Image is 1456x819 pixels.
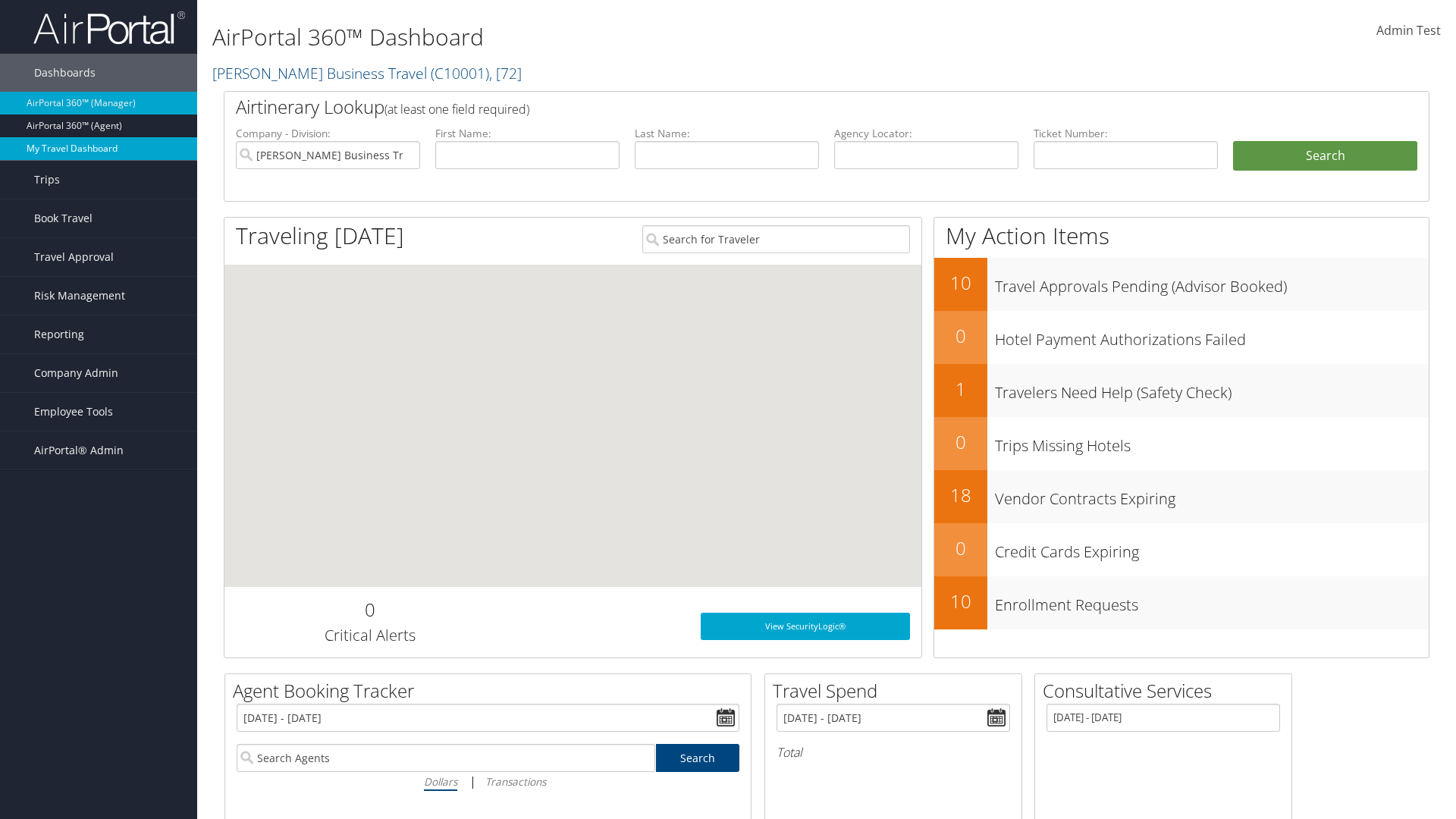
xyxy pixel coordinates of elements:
[34,393,113,431] span: Employee Tools
[236,220,404,252] h1: Traveling [DATE]
[934,429,987,455] h2: 0
[934,258,1429,311] a: 10Travel Approvals Pending (Advisor Booked)
[995,268,1429,297] h3: Travel Approvals Pending (Advisor Booked)
[773,678,1021,704] h2: Travel Spend
[701,613,910,640] a: View SecurityLogic®
[995,375,1429,403] h3: Travelers Need Help (Safety Check)
[1376,22,1441,39] span: Admin Test
[635,126,819,141] label: Last Name:
[995,534,1429,563] h3: Credit Cards Expiring
[1043,678,1291,704] h2: Consultative Services
[1233,141,1417,171] button: Search
[834,126,1018,141] label: Agency Locator:
[33,10,185,45] img: airportal-logo.png
[431,63,489,83] span: ( C10001 )
[934,588,987,614] h2: 10
[34,315,84,353] span: Reporting
[934,311,1429,364] a: 0Hotel Payment Authorizations Failed
[212,21,1031,53] h1: AirPortal 360™ Dashboard
[233,678,751,704] h2: Agent Booking Tracker
[934,220,1429,252] h1: My Action Items
[995,322,1429,350] h3: Hotel Payment Authorizations Failed
[236,94,1317,120] h2: Airtinerary Lookup
[34,277,125,315] span: Risk Management
[424,774,457,789] i: Dollars
[934,323,987,349] h2: 0
[34,199,93,237] span: Book Travel
[934,535,987,561] h2: 0
[384,101,529,118] span: (at least one field required)
[934,364,1429,417] a: 1Travelers Need Help (Safety Check)
[656,744,740,772] a: Search
[995,428,1429,457] h3: Trips Missing Hotels
[236,597,504,623] h2: 0
[237,772,739,791] div: |
[934,270,987,296] h2: 10
[777,744,1010,761] h6: Total
[34,238,114,276] span: Travel Approval
[995,587,1429,616] h3: Enrollment Requests
[34,431,124,469] span: AirPortal® Admin
[489,63,522,83] span: , [ 72 ]
[1376,8,1441,55] a: Admin Test
[995,481,1429,510] h3: Vendor Contracts Expiring
[934,470,1429,523] a: 18Vendor Contracts Expiring
[34,161,60,199] span: Trips
[34,354,118,392] span: Company Admin
[934,576,1429,629] a: 10Enrollment Requests
[237,744,655,772] input: Search Agents
[934,417,1429,470] a: 0Trips Missing Hotels
[435,126,620,141] label: First Name:
[642,225,910,253] input: Search for Traveler
[934,523,1429,576] a: 0Credit Cards Expiring
[34,54,96,92] span: Dashboards
[212,63,522,83] a: [PERSON_NAME] Business Travel
[934,376,987,402] h2: 1
[236,625,504,646] h3: Critical Alerts
[485,774,546,789] i: Transactions
[1034,126,1218,141] label: Ticket Number:
[236,126,420,141] label: Company - Division:
[934,482,987,508] h2: 18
